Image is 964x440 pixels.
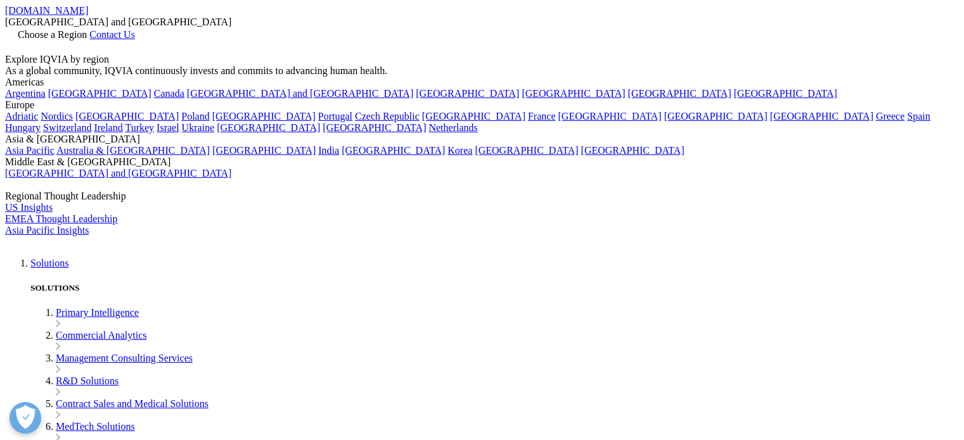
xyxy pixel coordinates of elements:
[182,122,215,133] a: Ukraine
[734,88,837,99] a: [GEOGRAPHIC_DATA]
[56,307,139,318] a: Primary Intelligence
[5,77,959,88] div: Americas
[10,402,41,434] button: Open Preferences
[56,353,193,363] a: Management Consulting Services
[5,225,89,236] a: Asia Pacific Insights
[154,88,184,99] a: Canada
[56,145,210,156] a: Australia & [GEOGRAPHIC_DATA]
[558,111,662,122] a: [GEOGRAPHIC_DATA]
[75,111,179,122] a: [GEOGRAPHIC_DATA]
[876,111,904,122] a: Greece
[157,122,179,133] a: Israel
[94,122,122,133] a: Ireland
[355,111,420,122] a: Czech Republic
[5,88,46,99] a: Argentina
[664,111,768,122] a: [GEOGRAPHIC_DATA]
[428,122,477,133] a: Netherlands
[318,145,339,156] a: India
[5,145,55,156] a: Asia Pacific
[217,122,320,133] a: [GEOGRAPHIC_DATA]
[30,283,959,293] h5: SOLUTIONS
[5,111,38,122] a: Adriatic
[5,99,959,111] div: Europe
[56,421,135,432] a: MedTech Solutions
[56,330,147,341] a: Commercial Analytics
[125,122,154,133] a: Turkey
[5,122,41,133] a: Hungary
[5,65,959,77] div: As a global community, IQVIA continuously invests and commits to advancing human health.
[48,88,151,99] a: [GEOGRAPHIC_DATA]
[41,111,73,122] a: Nordics
[5,168,231,179] a: [GEOGRAPHIC_DATA] and [GEOGRAPHIC_DATA]
[5,5,89,16] a: [DOMAIN_NAME]
[30,258,68,268] a: Solutions
[323,122,426,133] a: [GEOGRAPHIC_DATA]
[907,111,930,122] a: Spain
[56,398,209,409] a: Contract Sales and Medical Solutions
[89,29,135,40] a: Contact Us
[416,88,519,99] a: [GEOGRAPHIC_DATA]
[528,111,556,122] a: France
[447,145,472,156] a: Korea
[18,29,87,40] span: Choose a Region
[43,122,91,133] a: Switzerland
[56,375,119,386] a: R&D Solutions
[5,156,959,168] div: Middle East & [GEOGRAPHIC_DATA]
[5,213,117,224] a: EMEA Thought Leadership
[212,111,316,122] a: [GEOGRAPHIC_DATA]
[342,145,445,156] a: [GEOGRAPHIC_DATA]
[212,145,316,156] a: [GEOGRAPHIC_DATA]
[5,191,959,202] div: Regional Thought Leadership
[522,88,625,99] a: [GEOGRAPHIC_DATA]
[5,16,959,28] div: [GEOGRAPHIC_DATA] and [GEOGRAPHIC_DATA]
[181,111,209,122] a: Poland
[5,202,53,213] a: US Insights
[581,145,684,156] a: [GEOGRAPHIC_DATA]
[187,88,413,99] a: [GEOGRAPHIC_DATA] and [GEOGRAPHIC_DATA]
[5,134,959,145] div: Asia & [GEOGRAPHIC_DATA]
[770,111,873,122] a: [GEOGRAPHIC_DATA]
[318,111,352,122] a: Portugal
[628,88,731,99] a: [GEOGRAPHIC_DATA]
[422,111,525,122] a: [GEOGRAPHIC_DATA]
[5,54,959,65] div: Explore IQVIA by region
[475,145,578,156] a: [GEOGRAPHIC_DATA]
